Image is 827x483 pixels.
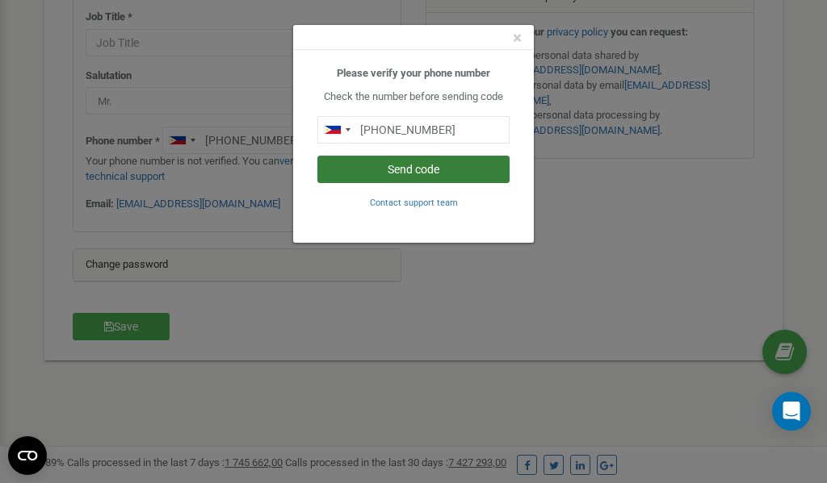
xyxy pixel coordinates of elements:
b: Please verify your phone number [337,67,490,79]
small: Contact support team [370,198,458,208]
button: Close [513,30,522,47]
input: 0905 123 4567 [317,116,510,144]
div: Telephone country code [318,117,355,143]
a: Contact support team [370,196,458,208]
div: Open Intercom Messenger [772,392,811,431]
button: Open CMP widget [8,436,47,475]
p: Check the number before sending code [317,90,510,105]
button: Send code [317,156,510,183]
span: × [513,28,522,48]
